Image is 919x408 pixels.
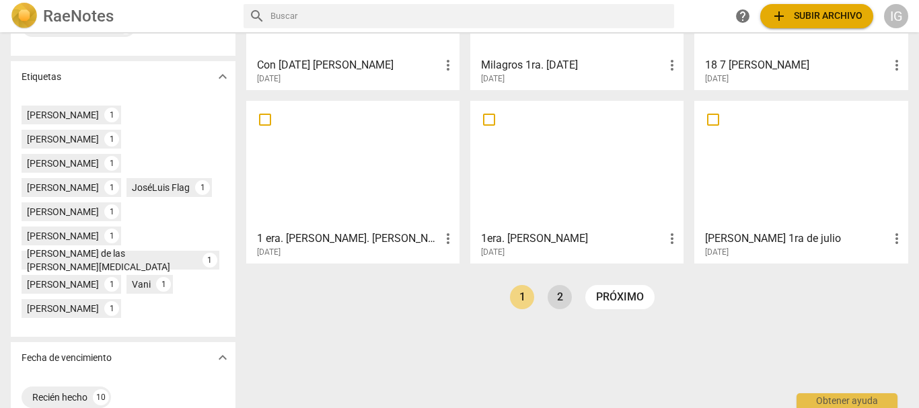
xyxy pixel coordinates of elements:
[104,180,119,195] div: 1
[104,108,119,122] div: 1
[257,231,440,247] h3: 1 era. Julio. Maria Mercedes Colia
[735,8,751,24] span: help
[27,157,99,170] div: [PERSON_NAME]
[27,229,99,243] div: [PERSON_NAME]
[731,4,755,28] a: Obtener ayuda
[27,181,99,194] div: [PERSON_NAME]
[705,73,729,85] span: [DATE]
[104,156,119,171] div: 1
[257,73,281,85] span: [DATE]
[664,57,680,73] span: more_vert
[22,70,61,84] p: Etiquetas
[699,106,903,257] a: [PERSON_NAME] 1ra de julio[DATE]
[27,132,99,146] div: [PERSON_NAME]
[475,106,679,257] a: 1era. [PERSON_NAME][DATE]
[27,247,197,274] div: [PERSON_NAME] de las [PERSON_NAME][MEDICAL_DATA]
[27,205,99,218] div: [PERSON_NAME]
[705,247,729,258] span: [DATE]
[481,73,505,85] span: [DATE]
[440,231,456,247] span: more_vert
[760,4,873,28] button: Subir
[705,57,888,73] h3: 18 7 Sofi Pinasco
[27,302,99,315] div: [PERSON_NAME]
[213,348,233,368] button: Mostrar más
[156,277,171,292] div: 1
[93,389,109,405] div: 10
[251,106,455,257] a: 1 era. [PERSON_NAME]. [PERSON_NAME][DATE]
[22,351,112,365] p: Fecha de vencimiento
[215,350,231,366] span: expand_more
[510,285,534,309] a: Page 1 is your current page
[104,204,119,219] div: 1
[11,3,38,30] img: Logo
[215,69,231,85] span: expand_more
[889,231,905,247] span: more_vert
[270,5,669,27] input: Buscar
[213,67,233,87] button: Mostrar más
[104,229,119,243] div: 1
[585,285,655,309] a: próximo
[481,247,505,258] span: [DATE]
[481,231,664,247] h3: 1era. Julio Viviana
[440,57,456,73] span: more_vert
[884,4,908,28] button: IG
[889,57,905,73] span: more_vert
[27,278,99,291] div: [PERSON_NAME]
[27,108,99,122] div: [PERSON_NAME]
[481,57,664,73] h3: Milagros 1ra. julio 25
[705,231,888,247] h3: Graciela Soraide 1ra de julio
[203,253,217,268] div: 1
[797,393,897,408] div: Obtener ayuda
[257,57,440,73] h3: Con 1 Jul IVA Carabetta
[249,8,265,24] span: search
[104,132,119,147] div: 1
[771,8,787,24] span: add
[195,180,210,195] div: 1
[132,181,190,194] div: JoséLuis Flag
[132,278,151,291] div: Vani
[43,7,114,26] h2: RaeNotes
[11,3,233,30] a: LogoRaeNotes
[548,285,572,309] a: Page 2
[104,277,119,292] div: 1
[32,391,87,404] div: Recién hecho
[771,8,862,24] span: Subir archivo
[104,301,119,316] div: 1
[257,247,281,258] span: [DATE]
[664,231,680,247] span: more_vert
